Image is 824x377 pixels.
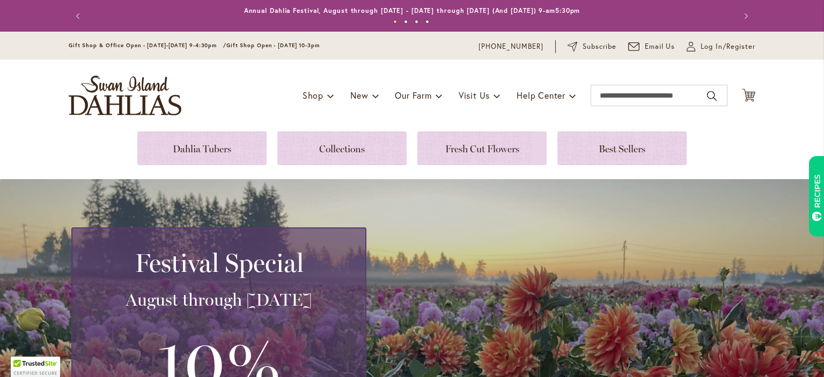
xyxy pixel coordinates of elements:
span: Help Center [517,90,565,101]
h3: August through [DATE] [85,289,352,311]
button: Next [734,5,755,27]
span: Shop [303,90,323,101]
a: Subscribe [568,41,616,52]
span: Subscribe [583,41,616,52]
a: store logo [69,76,181,115]
button: 4 of 4 [425,20,429,24]
button: 1 of 4 [393,20,397,24]
button: 2 of 4 [404,20,408,24]
button: 3 of 4 [415,20,418,24]
span: Email Us [645,41,675,52]
span: Visit Us [459,90,490,101]
a: [PHONE_NUMBER] [479,41,543,52]
h2: Festival Special [85,248,352,278]
a: Annual Dahlia Festival, August through [DATE] - [DATE] through [DATE] (And [DATE]) 9-am5:30pm [244,6,580,14]
span: New [350,90,368,101]
a: Email Us [628,41,675,52]
span: Our Farm [395,90,431,101]
a: Log In/Register [687,41,755,52]
button: Previous [69,5,90,27]
span: Gift Shop Open - [DATE] 10-3pm [226,42,320,49]
span: Log In/Register [701,41,755,52]
span: Gift Shop & Office Open - [DATE]-[DATE] 9-4:30pm / [69,42,226,49]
